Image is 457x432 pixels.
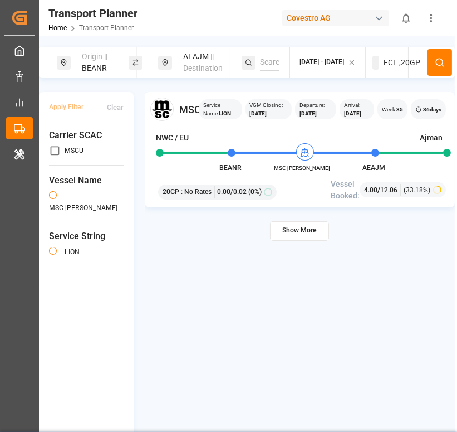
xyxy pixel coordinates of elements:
[423,106,441,113] b: 36 days
[362,164,385,172] span: AEAJM
[163,187,179,197] span: 20GP
[282,10,389,26] div: Covestro AG
[48,5,137,22] div: Transport Planner
[176,46,230,79] div: AEAJM
[344,101,370,118] span: Arrival:
[272,164,333,172] span: MSC [PERSON_NAME]
[107,102,124,113] div: Clear
[65,249,80,255] label: LION
[48,24,67,32] a: Home
[380,186,397,194] span: 12.06
[399,57,420,69] span: ,20GP
[364,186,377,194] span: 4.00
[150,98,174,121] img: Carrier
[299,110,317,117] b: [DATE]
[219,164,242,172] span: BEANR
[282,7,394,28] button: Covestro AG
[396,106,403,113] b: 35
[217,187,247,197] span: 0.00 / 0.02
[297,52,358,74] button: [DATE] - [DATE]
[65,147,83,154] label: MSCU
[248,187,262,197] span: (0%)
[49,174,124,187] span: Vessel Name
[82,52,107,61] span: Origin ||
[344,110,361,117] b: [DATE]
[404,185,430,195] span: (33.18%)
[260,54,279,71] input: Search Service String
[270,221,329,241] button: Show More
[75,46,129,79] div: BEANR
[331,178,360,202] span: Vessel Booked:
[219,110,231,117] b: LION
[49,205,117,211] label: MSC [PERSON_NAME]
[299,57,344,67] div: [DATE] - [DATE]
[299,101,332,118] span: Departure:
[250,110,267,117] b: [DATE]
[364,184,401,196] div: /
[394,6,419,31] button: show 0 new notifications
[181,187,212,197] span: : No Rates
[203,101,238,118] span: Service Name:
[384,57,397,69] span: FCL
[382,105,403,114] span: Week:
[419,6,444,31] button: show more
[49,129,124,142] span: Carrier SCAC
[420,132,443,144] h4: Ajman
[49,230,124,243] span: Service String
[179,102,208,117] span: MSCU
[250,101,288,118] span: VGM Closing:
[156,132,189,144] h4: NWC / EU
